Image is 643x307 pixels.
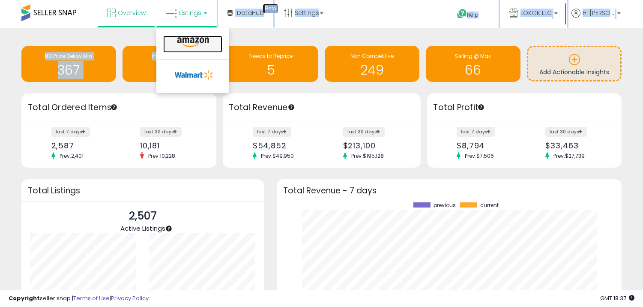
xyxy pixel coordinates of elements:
span: Prev: $49,950 [257,152,298,160]
div: Tooltip anchor [477,103,485,111]
a: Hi [PERSON_NAME] [571,9,621,28]
h3: Total Listings [28,187,257,194]
span: Hi [PERSON_NAME] [583,9,615,17]
a: Needs to Reprice 5 [224,46,318,82]
span: Non Competitive [350,52,394,60]
a: Terms of Use [73,294,110,302]
div: Tooltip anchor [110,103,118,111]
div: $213,100 [343,141,406,150]
h1: 5 [228,63,314,77]
a: Selling @ Max 66 [426,46,520,82]
a: Inventory Age 123 [123,46,217,82]
div: $33,463 [545,141,607,150]
span: Prev: $195,128 [347,152,388,160]
h1: 66 [430,63,516,77]
label: last 7 days [253,127,291,137]
span: Prev: $27,739 [549,152,589,160]
h3: Total Revenue [229,102,414,114]
label: last 7 days [51,127,90,137]
label: last 30 days [343,127,385,137]
span: Help [467,11,479,18]
div: $54,852 [253,141,315,150]
label: last 30 days [545,127,587,137]
h3: Total Profit [434,102,616,114]
span: LOKOK LLC [520,9,552,17]
div: Tooltip anchor [263,4,278,13]
div: 10,181 [140,141,201,150]
span: Add Actionable Insights [539,68,609,76]
span: Prev: 2,401 [55,152,88,160]
p: 2,507 [120,208,165,224]
a: Add Actionable Insights [528,47,620,80]
h3: Total Ordered Items [28,102,210,114]
a: BB Price Below Min 367 [21,46,116,82]
a: Privacy Policy [111,294,149,302]
a: Non Competitive 249 [325,46,419,82]
span: Active Listings [120,224,165,233]
strong: Copyright [9,294,40,302]
label: last 7 days [457,127,495,137]
span: Inventory Age [152,52,188,60]
span: Overview [118,9,146,17]
span: 2025-10-9 18:37 GMT [600,294,634,302]
span: previous [434,202,456,208]
span: Prev: 10,228 [144,152,179,160]
h1: 123 [127,63,213,77]
div: 2,587 [51,141,113,150]
h3: Total Revenue - 7 days [283,187,615,194]
span: DataHub [237,9,264,17]
div: seller snap | | [9,295,149,303]
h1: 249 [329,63,415,77]
div: Tooltip anchor [165,225,173,232]
span: Selling @ Max [455,52,491,60]
span: BB Price Below Min [45,52,93,60]
h1: 367 [26,63,112,77]
label: last 30 days [140,127,182,137]
span: current [480,202,499,208]
span: Prev: $7,506 [461,152,498,160]
a: Help [450,2,496,28]
span: Listings [179,9,201,17]
div: $8,794 [457,141,518,150]
span: Needs to Reprice [249,52,293,60]
div: Tooltip anchor [287,103,295,111]
i: Get Help [457,9,467,19]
